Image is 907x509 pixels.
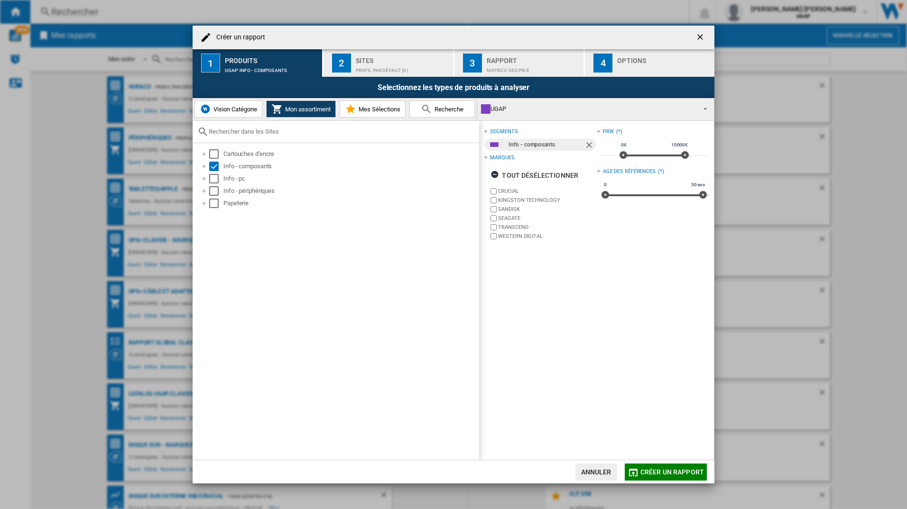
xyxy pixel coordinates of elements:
[692,28,711,47] button: getI18NText('BUTTONS.CLOSE_DIALOG')
[603,168,656,175] div: Age des références
[223,186,478,196] div: Info - périphériques
[491,167,578,184] div: tout désélectionner
[498,188,596,195] label: CRUCIAL
[193,77,714,98] div: Selectionnez les types de produits à analyser
[617,53,711,63] div: Options
[584,140,596,152] ng-md-icon: Retirer
[487,53,580,63] div: Rapport
[620,141,628,149] span: 0€
[356,63,449,73] div: Profil par défaut (9)
[212,33,266,42] h4: Créer un rapport
[593,54,612,73] div: 4
[356,53,449,63] div: Sites
[211,106,257,113] span: Vision Catégorie
[491,224,497,230] input: brand.name
[209,149,223,159] md-checkbox: Select
[223,149,478,159] div: Cartouches d'encre
[498,197,596,204] label: KINGSTON TECHNOLOGY
[585,49,714,77] button: 4 Options
[695,32,707,44] ng-md-icon: getI18NText('BUTTONS.CLOSE_DIALOG')
[200,103,211,115] img: wiser-icon-blue.png
[225,53,318,63] div: Produits
[225,63,318,73] div: UGAP:Info - composants
[690,181,706,189] span: 30 ans
[625,464,707,481] button: Créer un rapport
[209,162,223,171] md-checkbox: Select
[491,215,497,221] input: brand.name
[498,233,596,240] label: WESTERN DIGITAL
[498,215,596,222] label: SEAGATE
[223,162,478,171] div: Info - composants
[490,128,518,136] div: segments
[487,63,580,73] div: Matrice des prix
[491,197,497,203] input: brand.name
[340,100,406,118] button: Mes Sélections
[356,106,400,113] span: Mes Sélections
[509,139,584,151] div: Info - composants
[209,186,223,196] md-checkbox: Select
[481,102,695,116] div: UGAP
[491,206,497,212] input: brand.name
[498,224,596,231] label: TRANSCEND
[498,206,596,213] label: SANDISK
[603,128,614,136] div: Prix
[209,174,223,183] md-checkbox: Select
[332,54,351,73] div: 2
[266,100,336,118] button: Mon assortiment
[201,54,220,73] div: 1
[194,100,262,118] button: Vision Catégorie
[640,468,704,476] span: Créer un rapport
[488,167,581,184] button: tout désélectionner
[491,233,497,239] input: brand.name
[454,49,585,77] button: 3 Rapport Matrice des prix
[491,188,497,194] input: brand.name
[490,154,514,162] div: Marques
[670,141,689,149] span: 10000€
[575,464,617,481] button: Annuler
[409,100,475,118] button: Recherche
[223,199,478,208] div: Papeterie
[209,128,474,135] input: Rechercher dans les Sites
[283,106,331,113] span: Mon assortiment
[209,199,223,208] md-checkbox: Select
[432,106,463,113] span: Recherche
[193,49,323,77] button: 1 Produits UGAP:Info - composants
[223,174,478,183] div: Info - pc
[602,181,608,189] span: 0
[463,54,482,73] div: 3
[324,49,454,77] button: 2 Sites Profil par défaut (9)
